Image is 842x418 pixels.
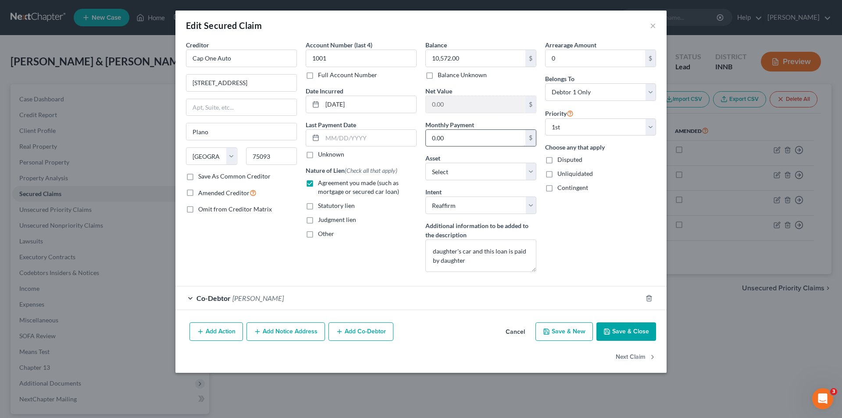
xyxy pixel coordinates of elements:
label: Choose any that apply [545,143,656,152]
span: Statutory lien [318,202,355,209]
label: Intent [425,187,442,196]
input: Search creditor by name... [186,50,297,67]
span: Judgment lien [318,216,356,223]
input: 0.00 [546,50,645,67]
label: Arrearage Amount [545,40,596,50]
button: Add Co-Debtor [328,322,393,341]
button: Add Notice Address [246,322,325,341]
label: Last Payment Date [306,120,356,129]
input: XXXX [306,50,417,67]
input: 0.00 [426,50,525,67]
span: Other [318,230,334,237]
input: Apt, Suite, etc... [186,99,296,116]
label: Nature of Lien [306,166,397,175]
input: Enter zip... [246,147,297,165]
label: Additional information to be added to the description [425,221,536,239]
label: Date Incurred [306,86,343,96]
span: (Check all that apply) [345,167,397,174]
input: Enter address... [186,75,296,91]
iframe: Intercom live chat [812,388,833,409]
span: Unliquidated [557,170,593,177]
label: Net Value [425,86,452,96]
span: Amended Creditor [198,189,250,196]
input: Enter city... [186,123,296,140]
div: Edit Secured Claim [186,19,262,32]
span: Belongs To [545,75,574,82]
span: Contingent [557,184,588,191]
button: Save & Close [596,322,656,341]
button: Save & New [535,322,593,341]
span: [PERSON_NAME] [232,294,284,302]
input: 0.00 [426,130,525,146]
span: Creditor [186,41,209,49]
div: $ [525,96,536,113]
label: Priority [545,108,574,118]
span: Asset [425,154,440,162]
span: Agreement you made (such as mortgage or secured car loan) [318,179,399,195]
button: × [650,20,656,31]
button: Cancel [499,323,532,341]
label: Monthly Payment [425,120,474,129]
input: 0.00 [426,96,525,113]
label: Save As Common Creditor [198,172,271,181]
label: Balance [425,40,447,50]
div: $ [525,50,536,67]
button: Add Action [189,322,243,341]
span: Omit from Creditor Matrix [198,205,272,213]
label: Full Account Number [318,71,377,79]
span: Disputed [557,156,582,163]
input: MM/DD/YYYY [322,130,416,146]
div: $ [645,50,656,67]
span: Co-Debtor [196,294,231,302]
input: MM/DD/YYYY [322,96,416,113]
label: Account Number (last 4) [306,40,372,50]
span: 3 [830,388,837,395]
div: $ [525,130,536,146]
label: Unknown [318,150,344,159]
label: Balance Unknown [438,71,487,79]
button: Next Claim [616,348,656,366]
